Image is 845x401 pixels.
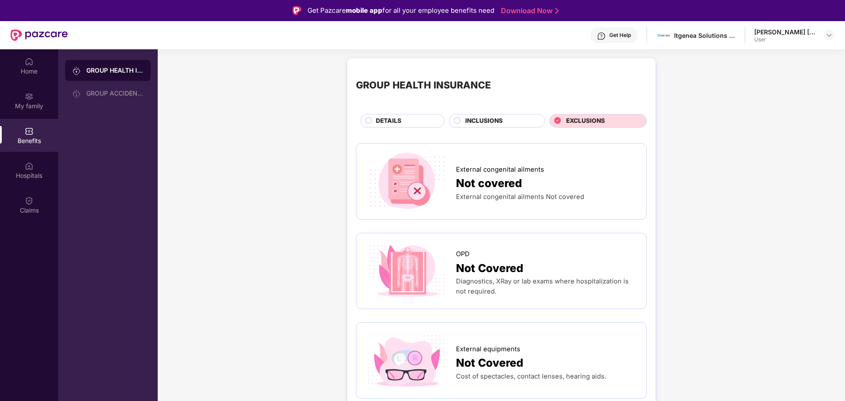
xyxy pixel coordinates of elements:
[25,57,33,66] img: svg+xml;base64,PHN2ZyBpZD0iSG9tZSIgeG1sbnM9Imh0dHA6Ly93d3cudzMub3JnLzIwMDAvc3ZnIiB3aWR0aD0iMjAiIG...
[308,5,494,16] div: Get Pazcare for all your employee benefits need
[365,152,448,210] img: icon
[456,354,523,372] span: Not Covered
[376,116,401,126] span: DETAILS
[456,165,544,175] span: External congenital ailments
[11,29,68,41] img: New Pazcare Logo
[456,344,520,354] span: External equipments
[356,77,491,92] div: GROUP HEALTH INSURANCE
[86,90,144,97] div: GROUP ACCIDENTAL INSURANCE
[456,175,522,192] span: Not covered
[25,127,33,136] img: svg+xml;base64,PHN2ZyBpZD0iQmVuZWZpdHMiIHhtbG5zPSJodHRwOi8vd3d3LnczLm9yZy8yMDAwL3N2ZyIgd2lkdGg9Ij...
[346,6,382,15] strong: mobile app
[501,6,556,15] a: Download Now
[609,32,631,39] div: Get Help
[456,277,629,295] span: Diagnostics, XRay or lab exams where hospitalization is not required.
[754,28,816,36] div: [PERSON_NAME] [PERSON_NAME]
[456,249,470,259] span: OPD
[72,66,81,75] img: svg+xml;base64,PHN2ZyB3aWR0aD0iMjAiIGhlaWdodD0iMjAiIHZpZXdCb3g9IjAgMCAyMCAyMCIgZmlsbD0ibm9uZSIgeG...
[456,193,584,201] span: External congenital ailments Not covered
[456,372,606,380] span: Cost of spectacles, contact lenses, hearing aids.
[25,196,33,205] img: svg+xml;base64,PHN2ZyBpZD0iQ2xhaW0iIHhtbG5zPSJodHRwOi8vd3d3LnczLm9yZy8yMDAwL3N2ZyIgd2lkdGg9IjIwIi...
[72,89,81,98] img: svg+xml;base64,PHN2ZyB3aWR0aD0iMjAiIGhlaWdodD0iMjAiIHZpZXdCb3g9IjAgMCAyMCAyMCIgZmlsbD0ibm9uZSIgeG...
[456,260,523,277] span: Not Covered
[754,36,816,43] div: User
[365,331,448,390] img: icon
[293,6,301,15] img: Logo
[597,32,606,40] img: svg+xml;base64,PHN2ZyBpZD0iSGVscC0zMngzMiIgeG1sbnM9Imh0dHA6Ly93d3cudzMub3JnLzIwMDAvc3ZnIiB3aWR0aD...
[826,32,833,39] img: svg+xml;base64,PHN2ZyBpZD0iRHJvcGRvd24tMzJ4MzIiIHhtbG5zPSJodHRwOi8vd3d3LnczLm9yZy8yMDAwL3N2ZyIgd2...
[555,6,559,15] img: Stroke
[465,116,503,126] span: INCLUSIONS
[657,29,670,42] img: 106931595_3072030449549100_5699994001076542286_n.png
[365,242,448,300] img: icon
[566,116,605,126] span: EXCLUSIONS
[25,92,33,101] img: svg+xml;base64,PHN2ZyB3aWR0aD0iMjAiIGhlaWdodD0iMjAiIHZpZXdCb3g9IjAgMCAyMCAyMCIgZmlsbD0ibm9uZSIgeG...
[86,66,144,75] div: GROUP HEALTH INSURANCE
[674,31,736,40] div: Itgenea Solutions Private Limited
[25,162,33,170] img: svg+xml;base64,PHN2ZyBpZD0iSG9zcGl0YWxzIiB4bWxucz0iaHR0cDovL3d3dy53My5vcmcvMjAwMC9zdmciIHdpZHRoPS...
